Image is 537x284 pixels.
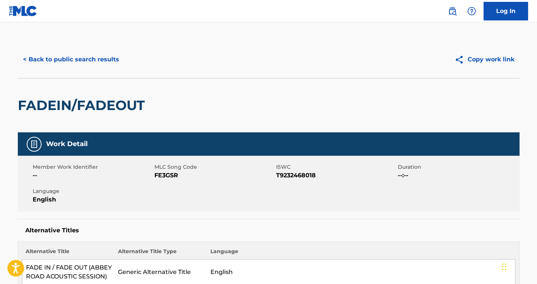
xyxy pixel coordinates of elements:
h2: FADEIN/FADEOUT [18,97,148,114]
div: Help [464,4,479,19]
span: T9232468018 [276,171,396,180]
button: Copy work link [449,50,520,69]
span: -- [33,171,153,180]
th: Alternative Title Type [114,248,207,259]
span: Language [33,187,153,195]
span: ISWC [276,163,396,171]
span: MLC Song Code [154,163,274,171]
span: Duration [398,163,518,171]
div: Widget de chat [500,248,537,284]
img: search [448,7,457,16]
iframe: Chat Widget [500,248,537,284]
img: Copy work link [455,55,468,64]
img: MLC Logo [9,6,37,16]
a: Log In [484,2,528,20]
span: Member Work Identifier [33,163,153,171]
h5: Alternative Titles [25,227,512,234]
span: FE3GSR [154,171,274,180]
img: Work Detail [30,140,39,149]
span: --:-- [398,171,518,180]
span: English [33,195,153,204]
a: Public Search [445,4,460,19]
div: Glisser [502,256,507,278]
button: < Back to public search results [18,50,124,69]
th: Language [207,248,515,259]
th: Alternative Title [22,248,114,259]
h5: Work Detail [46,140,88,148]
img: help [467,7,476,16]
